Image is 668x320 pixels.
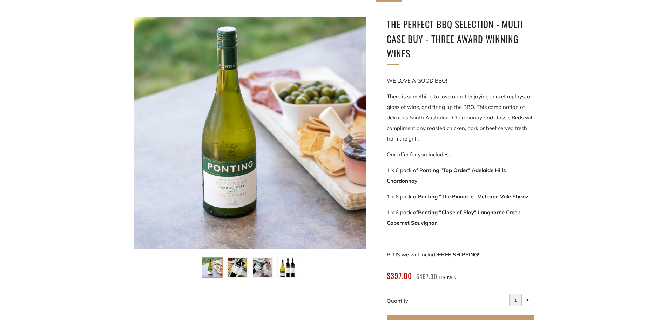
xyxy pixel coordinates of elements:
strong: Ponting "Close of Play" Langhorne Creek Cabernet Sauvignon [387,209,520,226]
p: 1 x 6 pack of [387,207,534,228]
span: $467.00 [416,272,437,281]
input: quantity [509,294,522,306]
p: Our offer for you includes; [387,149,534,160]
p: WE LOVE A GOOD BBQ! [387,76,534,86]
img: Load image into Gallery viewer, The perfect BBQ selection - MULTI CASE BUY - Three award winning ... [278,258,298,277]
p: 1 x 6 pack of [387,165,534,186]
span: − [501,299,505,302]
button: Load image into Gallery viewer, The perfect BBQ selection - MULTI CASE BUY - Three award winning ... [202,257,223,278]
strong: Ponting "The Pinnacle" McLaren Vale Shiraz [418,193,528,200]
span: per pack [439,275,456,280]
img: Load image into Gallery viewer, The perfect BBQ selection - MULTI CASE BUY - Three award winning ... [253,258,272,277]
strong: FREE SHIPPING!! [438,251,481,258]
p: PLUS we will include [387,249,534,260]
label: Quantity [387,298,408,304]
p: There is something to love about enjoying cricket replays, a glass of wine, and firing up the BBQ... [387,91,534,144]
span: $397.00 [387,270,412,281]
img: Load image into Gallery viewer, The perfect BBQ selection - MULTI CASE BUY - Three award winning ... [202,258,222,277]
p: 1 x 6 pack of [387,191,534,202]
b: Ponting "Top Order" Adelaide Hills Chardonnay [387,167,506,184]
img: Load image into Gallery viewer, The perfect BBQ selection - MULTI CASE BUY - Three award winning ... [228,258,247,277]
span: + [526,299,529,302]
h1: The perfect BBQ selection - MULTI CASE BUY - Three award winning wines [387,17,534,61]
